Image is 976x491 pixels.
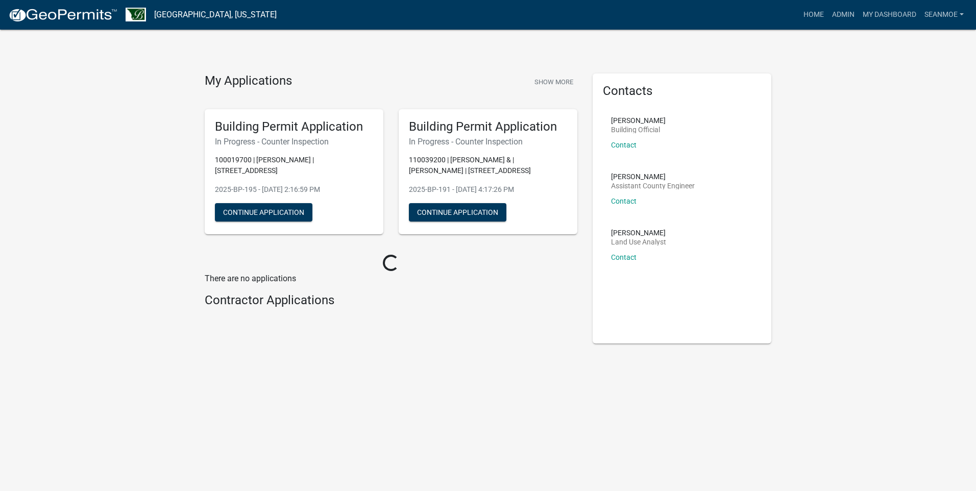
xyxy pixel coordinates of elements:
h5: Building Permit Application [409,119,567,134]
p: Land Use Analyst [611,238,666,245]
h6: In Progress - Counter Inspection [215,137,373,146]
button: Continue Application [215,203,312,222]
a: [GEOGRAPHIC_DATA], [US_STATE] [154,6,277,23]
h4: Contractor Applications [205,293,577,308]
p: Building Official [611,126,666,133]
a: Home [799,5,828,24]
p: [PERSON_NAME] [611,117,666,124]
p: 2025-BP-191 - [DATE] 4:17:26 PM [409,184,567,195]
a: SeanMoe [920,5,968,24]
a: Contact [611,141,637,149]
wm-workflow-list-section: Contractor Applications [205,293,577,312]
button: Continue Application [409,203,506,222]
p: 2025-BP-195 - [DATE] 2:16:59 PM [215,184,373,195]
a: Contact [611,253,637,261]
h5: Contacts [603,84,761,99]
h4: My Applications [205,73,292,89]
p: 110039200 | [PERSON_NAME] & | [PERSON_NAME] | [STREET_ADDRESS] [409,155,567,176]
h5: Building Permit Application [215,119,373,134]
a: Contact [611,197,637,205]
p: 100019700 | [PERSON_NAME] | [STREET_ADDRESS] [215,155,373,176]
button: Show More [530,73,577,90]
h6: In Progress - Counter Inspection [409,137,567,146]
p: There are no applications [205,273,577,285]
p: Assistant County Engineer [611,182,695,189]
a: My Dashboard [859,5,920,24]
p: [PERSON_NAME] [611,229,666,236]
a: Admin [828,5,859,24]
img: Benton County, Minnesota [126,8,146,21]
p: [PERSON_NAME] [611,173,695,180]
